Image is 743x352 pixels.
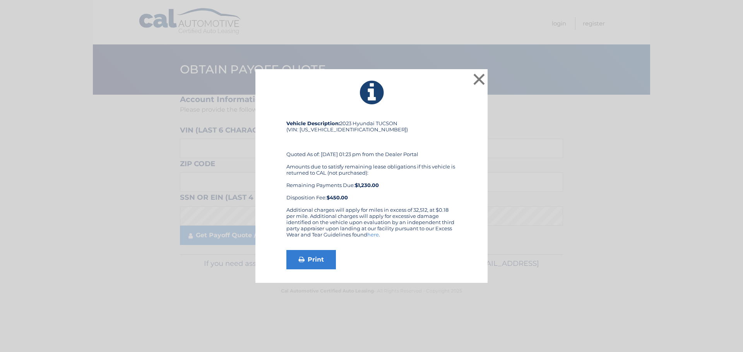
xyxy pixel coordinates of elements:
div: Amounts due to satisfy remaining lease obligations if this vehicle is returned to CAL (not purcha... [286,163,457,201]
a: Print [286,250,336,269]
div: 2023 Hyundai TUCSON (VIN: [US_VEHICLE_IDENTIFICATION_NUMBER]) Quoted As of: [DATE] 01:23 pm from ... [286,120,457,207]
strong: Vehicle Description: [286,120,340,126]
b: $1,230.00 [355,182,379,188]
button: × [471,71,487,87]
strong: $450.00 [327,194,348,201]
a: here [367,231,379,238]
div: Additional charges will apply for miles in excess of 32,512, at $0.18 per mile. Additional charge... [286,207,457,244]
